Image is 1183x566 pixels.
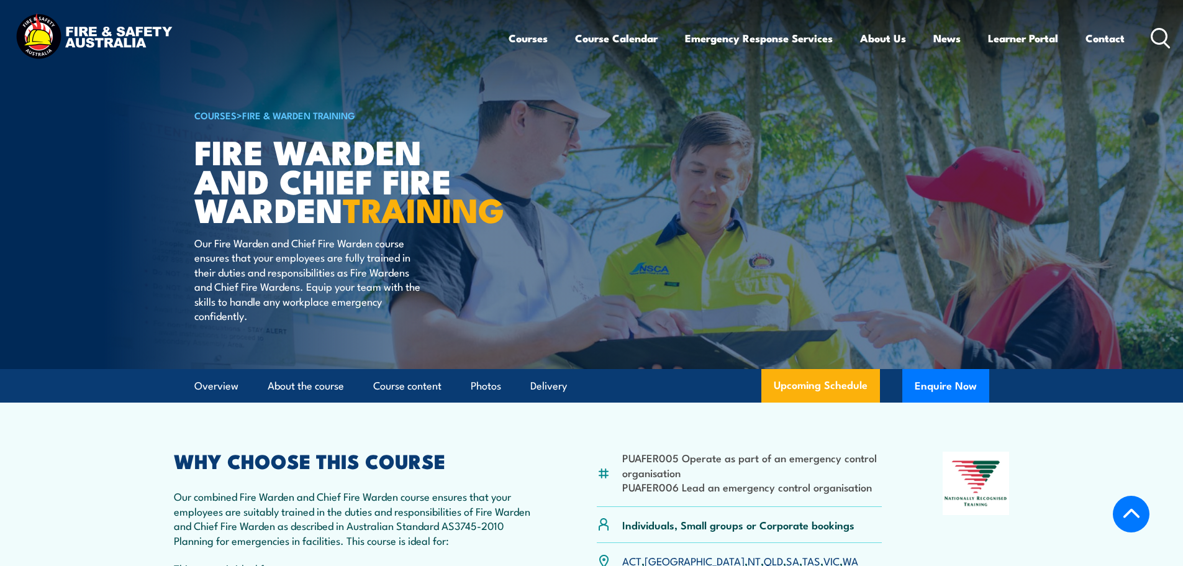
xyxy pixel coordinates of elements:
[174,452,537,469] h2: WHY CHOOSE THIS COURSE
[761,369,880,403] a: Upcoming Schedule
[194,108,237,122] a: COURSES
[902,369,989,403] button: Enquire Now
[194,107,501,122] h6: >
[943,452,1010,515] img: Nationally Recognised Training logo.
[194,137,501,224] h1: Fire Warden and Chief Fire Warden
[509,22,548,55] a: Courses
[988,22,1058,55] a: Learner Portal
[194,370,238,403] a: Overview
[622,518,854,532] p: Individuals, Small groups or Corporate bookings
[622,480,882,494] li: PUAFER006 Lead an emergency control organisation
[860,22,906,55] a: About Us
[1086,22,1125,55] a: Contact
[530,370,567,403] a: Delivery
[471,370,501,403] a: Photos
[343,183,504,234] strong: TRAINING
[933,22,961,55] a: News
[575,22,658,55] a: Course Calendar
[242,108,355,122] a: Fire & Warden Training
[194,235,421,322] p: Our Fire Warden and Chief Fire Warden course ensures that your employees are fully trained in the...
[373,370,442,403] a: Course content
[268,370,344,403] a: About the course
[622,450,882,480] li: PUAFER005 Operate as part of an emergency control organisation
[174,489,537,547] p: Our combined Fire Warden and Chief Fire Warden course ensures that your employees are suitably tr...
[685,22,833,55] a: Emergency Response Services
